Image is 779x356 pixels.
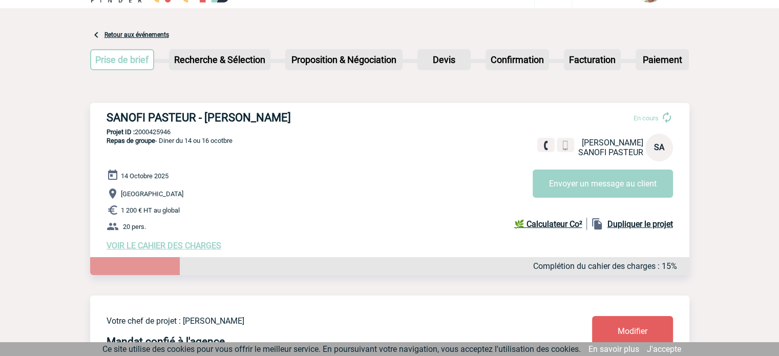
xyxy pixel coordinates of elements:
[514,218,587,230] a: 🌿 Calculateur Co²
[90,128,689,136] p: 2000425946
[634,114,659,122] span: En cours
[591,218,603,230] img: file_copy-black-24dp.png
[618,326,647,336] span: Modifier
[561,141,570,150] img: portable.png
[647,344,681,354] a: J'accepte
[487,50,548,69] p: Confirmation
[418,50,470,69] p: Devis
[637,50,688,69] p: Paiement
[582,138,643,148] span: [PERSON_NAME]
[91,50,154,69] p: Prise de brief
[654,142,664,152] span: SA
[121,190,183,198] span: [GEOGRAPHIC_DATA]
[107,336,225,348] h4: Mandat confié à l'agence
[578,148,643,157] span: SANOFI PASTEUR
[286,50,402,69] p: Proposition & Négociation
[541,141,551,150] img: fixe.png
[533,170,673,198] button: Envoyer un message au client
[121,172,169,180] span: 14 Octobre 2025
[107,241,221,250] a: VOIR LE CAHIER DES CHARGES
[123,223,146,231] span: 20 pers.
[514,219,582,229] b: 🌿 Calculateur Co²
[607,219,673,229] b: Dupliquer le projet
[107,316,532,326] p: Votre chef de projet : [PERSON_NAME]
[107,111,414,124] h3: SANOFI PASTEUR - [PERSON_NAME]
[104,31,169,38] a: Retour aux événements
[107,128,135,136] b: Projet ID :
[107,137,233,144] span: - Diner du 14 ou 16 ocotbre
[102,344,581,354] span: Ce site utilise des cookies pour vous offrir le meilleur service. En poursuivant votre navigation...
[565,50,620,69] p: Facturation
[170,50,269,69] p: Recherche & Sélection
[588,344,639,354] a: En savoir plus
[121,206,180,214] span: 1 200 € HT au global
[107,137,155,144] span: Repas de groupe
